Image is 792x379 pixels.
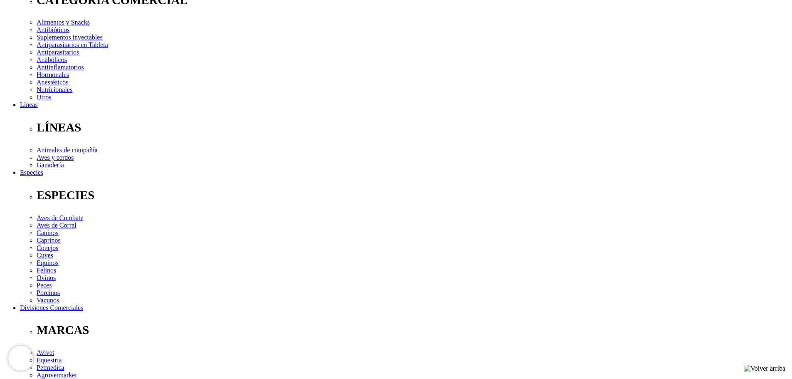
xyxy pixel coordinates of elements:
a: Otros [37,94,52,101]
a: Divisiones Comerciales [20,304,83,311]
a: Nutricionales [37,86,72,93]
a: Alimentos y Snacks [37,19,90,26]
a: Antibióticos [37,26,69,33]
a: Petmedica [37,364,64,371]
a: Agrovetmarket [37,372,77,379]
p: LÍNEAS [37,121,789,134]
a: Equestria [37,357,62,364]
a: Conejos [37,244,58,251]
a: Vacunos [37,297,59,304]
a: Aves de Combate [37,214,84,221]
a: Antiparasitarios en Tableta [37,41,108,48]
a: Líneas [20,101,38,108]
a: Equinos [37,259,58,266]
a: Avivet [37,349,54,356]
a: Anestésicos [37,79,68,86]
a: Ovinos [37,274,56,281]
a: Hormonales [37,71,69,78]
a: Felinos [37,267,56,274]
img: Volver arriba [744,365,785,372]
a: Aves y cerdos [37,154,74,161]
iframe: Brevo live chat [8,346,33,371]
a: Caprinos [37,237,61,244]
a: Ganadería [37,161,64,168]
a: Porcinos [37,289,60,296]
p: MARCAS [37,323,789,337]
a: Caninos [37,229,58,236]
a: Peces [37,282,52,289]
a: Suplementos inyectables [37,34,103,41]
a: Anabólicos [37,56,67,63]
a: Antiinflamatorios [37,64,84,71]
p: ESPECIES [37,188,789,202]
a: Antiparasitarios [37,49,79,56]
a: Cuyes [37,252,53,259]
a: Animales de compañía [37,146,98,154]
a: Aves de Corral [37,222,76,229]
a: Especies [20,169,43,176]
